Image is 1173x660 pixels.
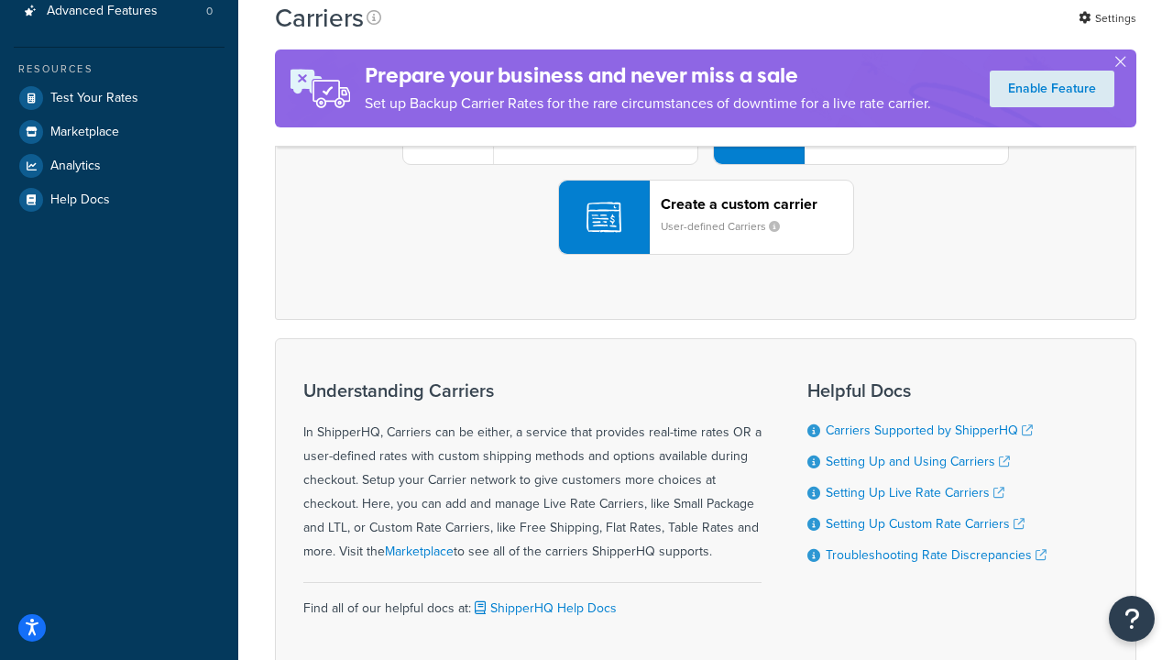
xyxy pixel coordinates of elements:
header: Create a custom carrier [661,195,853,213]
span: 0 [206,4,213,19]
a: Setting Up Custom Rate Carriers [826,514,1025,533]
div: Find all of our helpful docs at: [303,582,762,621]
a: Troubleshooting Rate Discrepancies [826,545,1047,565]
a: Settings [1079,5,1136,31]
h3: Helpful Docs [807,380,1047,401]
a: ShipperHQ Help Docs [471,599,617,618]
div: Resources [14,61,225,77]
h3: Understanding Carriers [303,380,762,401]
h4: Prepare your business and never miss a sale [365,60,931,91]
p: Set up Backup Carrier Rates for the rare circumstances of downtime for a live rate carrier. [365,91,931,116]
img: icon-carrier-custom-c93b8a24.svg [586,200,621,235]
span: Analytics [50,159,101,174]
a: Marketplace [385,542,454,561]
a: Setting Up Live Rate Carriers [826,483,1004,502]
small: User-defined Carriers [661,218,795,235]
a: Setting Up and Using Carriers [826,452,1010,471]
a: Enable Feature [990,71,1114,107]
img: ad-rules-rateshop-fe6ec290ccb7230408bd80ed9643f0289d75e0ffd9eb532fc0e269fcd187b520.png [275,49,365,127]
div: In ShipperHQ, Carriers can be either, a service that provides real-time rates OR a user-defined r... [303,380,762,564]
span: Help Docs [50,192,110,208]
a: Marketplace [14,115,225,148]
button: Open Resource Center [1109,596,1155,642]
a: Help Docs [14,183,225,216]
span: Advanced Features [47,4,158,19]
span: Test Your Rates [50,91,138,106]
a: Carriers Supported by ShipperHQ [826,421,1033,440]
button: Create a custom carrierUser-defined Carriers [558,180,854,255]
span: Marketplace [50,125,119,140]
a: Test Your Rates [14,82,225,115]
a: Analytics [14,149,225,182]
